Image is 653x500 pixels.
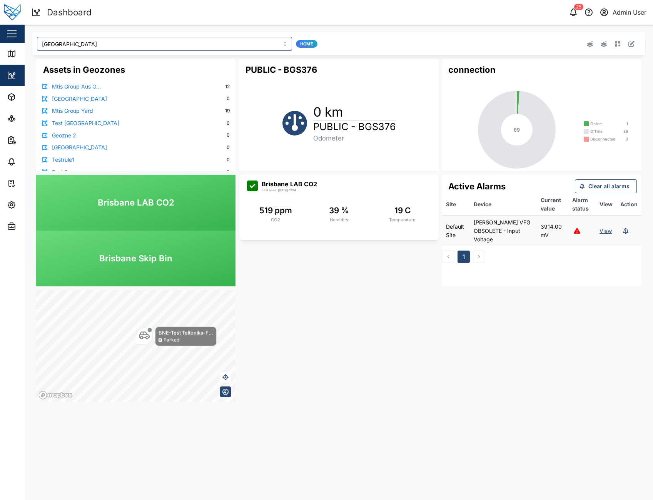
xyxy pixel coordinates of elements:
[246,64,317,76] h3: PUBLIC - BGS376
[590,137,615,141] div: Disconnected
[313,133,396,143] div: Odometer
[20,50,37,58] div: Map
[227,156,230,164] div: 0
[619,137,628,141] div: 0
[227,95,230,102] div: 0
[136,326,217,346] div: Map marker
[514,127,520,133] tspan: 89
[537,193,568,216] th: Current value
[590,130,607,133] div: Offline
[52,143,107,152] a: [GEOGRAPHIC_DATA]
[313,104,396,120] h1: 0 km
[52,107,93,115] a: Mtis Group Yard
[442,216,470,246] td: Default Site
[611,122,628,125] div: 1
[20,136,46,144] div: Reports
[52,82,101,91] a: Mtis Group Aus O...
[596,193,616,216] th: View
[227,168,230,176] div: 0
[164,336,179,344] div: Parked
[20,179,41,187] div: Tasks
[38,391,72,400] a: Mapbox logo
[574,4,583,10] div: 25
[36,175,235,231] a: Brisbane LAB CO2
[568,193,596,216] th: Alarm status
[20,93,44,101] div: Assets
[600,227,612,234] a: View
[20,222,43,231] div: Admin
[442,193,470,216] th: Site
[52,119,119,127] a: Test [GEOGRAPHIC_DATA]
[330,217,348,223] div: Humidity
[575,179,637,193] button: Clear all alarms
[448,181,506,192] h3: Active Alarms
[329,204,349,217] div: 39 %
[225,83,230,90] div: 12
[4,4,21,21] img: Main Logo
[20,201,47,209] div: Settings
[613,8,646,17] div: Admin User
[448,64,496,76] h3: connection
[227,120,230,127] div: 0
[98,196,174,209] span: Brisbane LAB CO2
[227,144,230,151] div: 0
[37,37,292,51] input: Choose a dashboard
[599,7,647,18] button: Admin User
[36,231,235,286] a: Brisbane Skip Bin
[20,157,44,166] div: Alarms
[470,193,537,216] th: Device
[458,251,470,263] button: 1
[394,204,411,217] div: 19 C
[616,193,641,216] th: Action
[262,179,317,189] div: Brisbane LAB CO2
[389,217,416,223] div: Temperature
[588,180,630,193] span: Clear all alarms
[99,252,172,265] span: Brisbane Skip Bin
[43,64,125,76] h3: Assets in Geozones
[227,132,230,139] div: 0
[313,120,396,133] h1: PUBLIC - BGS376
[20,114,38,123] div: Sites
[590,122,607,125] div: Online
[470,216,537,246] td: [PERSON_NAME] VFG OBSOLETE - Input Voltage
[52,156,74,164] a: Testrule1
[47,6,92,19] div: Dashboard
[225,107,230,115] div: 19
[159,329,213,336] div: BNE-Test Teltonika-F...
[262,188,296,192] div: Last seen: [DATE] 12:14
[36,290,235,402] canvas: Map
[52,168,68,176] a: Test 2
[20,71,55,80] div: Dashboard
[259,204,292,217] div: 519 ppm
[300,40,313,47] span: Home
[611,130,628,133] div: 88
[52,95,107,103] a: [GEOGRAPHIC_DATA]
[271,217,280,223] div: CO2
[537,216,568,246] td: 3914.00 mV
[52,131,76,140] a: Geozne 2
